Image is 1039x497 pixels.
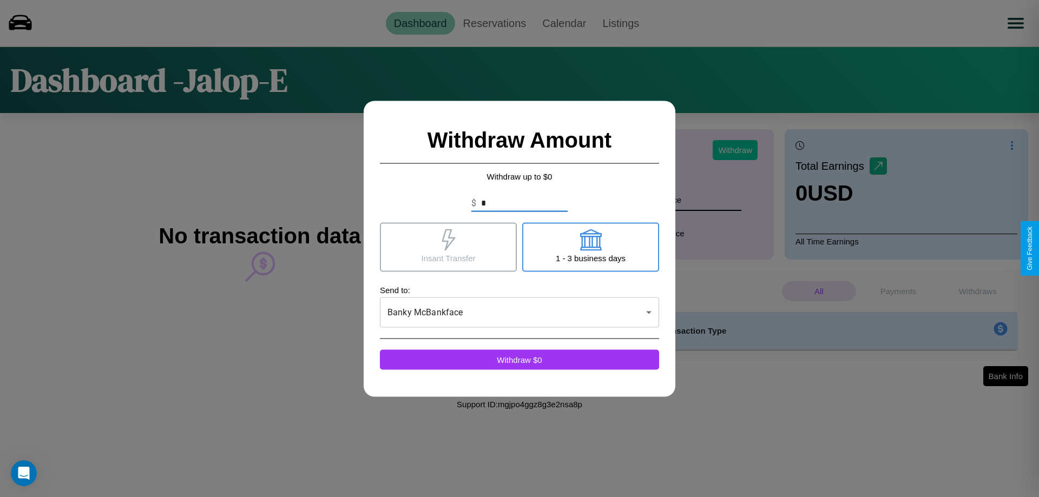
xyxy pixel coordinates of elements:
[380,117,659,163] h2: Withdraw Amount
[471,196,476,209] p: $
[380,349,659,369] button: Withdraw $0
[380,169,659,183] p: Withdraw up to $ 0
[11,460,37,486] iframe: Intercom live chat
[421,250,475,265] p: Insant Transfer
[556,250,626,265] p: 1 - 3 business days
[380,297,659,327] div: Banky McBankface
[1026,227,1034,270] div: Give Feedback
[380,282,659,297] p: Send to:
